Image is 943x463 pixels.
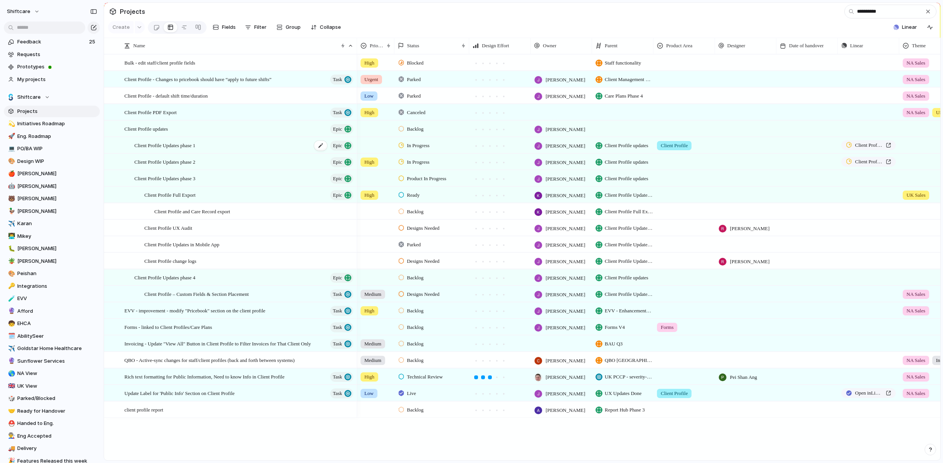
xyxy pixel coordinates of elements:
span: Medium [364,290,381,298]
button: Fields [210,21,239,33]
div: 🔮 [8,307,13,315]
span: [PERSON_NAME] [546,307,585,315]
span: [PERSON_NAME] [546,291,585,299]
span: Prototypes [17,63,97,71]
span: Client Profile Full Export [605,208,653,216]
button: Epic [330,124,353,134]
a: Open inLinear [841,388,896,398]
span: Designs Needed [407,290,440,298]
span: Eng. Roadmap [17,133,97,140]
span: Client Profile Updates phase 1 [134,141,195,149]
button: 🎲 [7,395,15,402]
a: 🦆[PERSON_NAME] [4,206,100,217]
span: Client Profile Updates phase 3 [605,191,653,199]
button: 🦆 [7,207,15,215]
button: Task [330,75,353,85]
div: 🧒EHCA [4,318,100,329]
div: 🗓️ [8,332,13,340]
span: Handed to Eng. [17,420,97,427]
span: Backlog [407,324,424,331]
a: ✈️Karan [4,218,100,229]
div: 🔑Integrations [4,280,100,292]
span: EHCA [17,320,97,327]
button: Collapse [308,21,344,33]
button: Task [330,289,353,299]
span: Care Plans Phase 4 [605,92,643,100]
a: Client Profile Updates phase 2 [841,157,896,167]
a: 🇬🇧UK View [4,380,100,392]
div: 💻PO/BA WIP [4,143,100,154]
span: Client Profile Updates phase 3 [134,174,195,183]
span: Forms [661,324,673,331]
a: 🐛[PERSON_NAME] [4,243,100,254]
a: ⛑️Handed to Eng. [4,418,100,429]
div: 🪴 [8,257,13,266]
span: Blocked [407,59,424,67]
span: Client Profile Updates phase 4 [134,273,195,282]
a: 🗓️AbilitySeer [4,330,100,342]
div: 🌎 [8,369,13,378]
button: ⛑️ [7,420,15,427]
span: Designer [727,42,745,50]
button: Task [330,372,353,382]
span: Client Profile updates [605,142,648,149]
a: 🍎[PERSON_NAME] [4,168,100,179]
span: Goldstar Home Healthcare [17,345,97,352]
div: 🪴[PERSON_NAME] [4,256,100,267]
span: In Progress [407,158,430,166]
div: 🎨 [8,269,13,278]
div: ✈️Goldstar Home Healthcare [4,343,100,354]
div: 👨‍💻 [8,232,13,241]
a: 🐻[PERSON_NAME] [4,193,100,204]
span: Client Profile Updates phase 1 [855,141,883,149]
span: Integrations [17,282,97,290]
span: Client Profile Updates phase 4 [605,290,653,298]
span: Task [333,372,342,382]
div: 🧒 [8,319,13,328]
span: Task [333,305,342,316]
button: Task [330,306,353,316]
span: Ready [407,191,420,199]
span: Karan [17,220,97,227]
span: Delivery [17,445,97,452]
div: 💫Initiatives Roadmap [4,118,100,129]
button: 🎨 [7,158,15,165]
div: 👨‍🏭Eng Accepted [4,430,100,442]
span: Medium [364,340,381,348]
span: Client Profile [661,142,688,149]
span: [PERSON_NAME] [546,274,585,282]
button: 🧪 [7,295,15,302]
span: Theme [912,42,926,50]
span: Client Profile updates [605,175,648,183]
div: 🎲Parked/Blocked [4,393,100,404]
span: NA View [17,370,97,377]
span: QBO - Active-sync changes for staff/client profiles (back and forth between systems) [124,355,294,364]
span: Parked [407,92,421,100]
span: Parked [407,76,421,83]
span: Peishan [17,270,97,277]
span: Forms - linked to Client Profiles/Care Plans [124,322,212,331]
div: 🔑 [8,282,13,290]
span: [PERSON_NAME] [17,195,97,202]
span: High [364,191,374,199]
span: EVV [17,295,97,302]
div: 🎲 [8,394,13,403]
div: 🚚 [8,444,13,453]
span: Medium [364,357,381,364]
button: 🪴 [7,257,15,265]
span: [PERSON_NAME] [546,142,585,150]
span: Canceled [407,109,425,116]
span: Client Profile - Changes to pricebook should have “apply to future shifts” [124,75,271,83]
span: Sunflower Services [17,357,97,365]
a: Projects [4,106,100,117]
button: 🔑 [7,282,15,290]
span: Client Profile updates [605,274,648,282]
button: Task [330,322,353,332]
span: Requests [17,51,97,58]
div: 🤝 [8,407,13,415]
span: Backlog [407,307,424,315]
